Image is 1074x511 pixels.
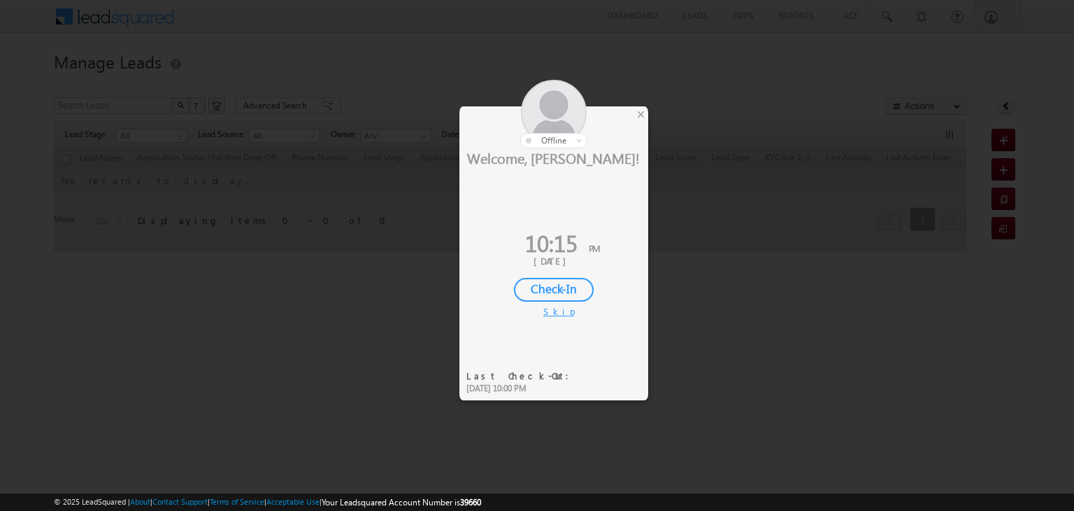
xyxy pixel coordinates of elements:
[266,497,320,506] a: Acceptable Use
[322,497,481,507] span: Your Leadsquared Account Number is
[466,370,578,382] div: Last Check-Out:
[543,305,564,318] div: Skip
[210,497,264,506] a: Terms of Service
[460,497,481,507] span: 39660
[459,148,648,167] div: Welcome, [PERSON_NAME]!
[541,135,566,146] span: offline
[470,255,638,267] div: [DATE]
[525,227,578,258] span: 10:15
[130,497,150,506] a: About
[633,106,648,122] div: ×
[466,382,578,395] div: [DATE] 10:00 PM
[152,497,208,506] a: Contact Support
[589,242,600,254] span: PM
[54,496,481,509] span: © 2025 LeadSquared | | | | |
[514,278,594,302] div: Check-In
